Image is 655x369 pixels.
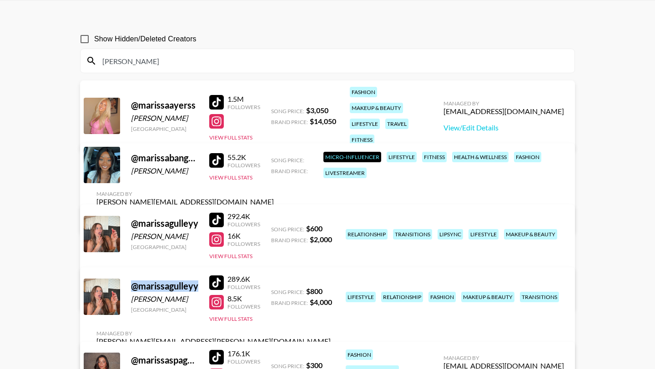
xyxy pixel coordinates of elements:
div: [PERSON_NAME] [131,294,198,304]
div: [PERSON_NAME][EMAIL_ADDRESS][DOMAIN_NAME] [96,197,274,206]
div: transitions [393,229,432,239]
span: Song Price: [271,157,304,164]
span: Brand Price: [271,168,308,175]
strong: $ 600 [306,224,322,233]
div: makeup & beauty [461,292,514,302]
span: Brand Price: [271,119,308,125]
div: @ marissabangura [131,152,198,164]
div: [PERSON_NAME] [131,114,198,123]
div: [PERSON_NAME] [131,166,198,175]
input: Search by User Name [97,54,569,68]
div: [GEOGRAPHIC_DATA] [131,306,198,313]
button: View Full Stats [209,315,252,322]
div: Followers [227,104,260,110]
div: @ marissaspagnoli [131,354,198,366]
div: Followers [227,162,260,169]
div: Micro-Influencer [323,152,381,162]
div: @ marissagulleyy [131,218,198,229]
span: Brand Price: [271,299,308,306]
a: View/Edit Details [443,123,564,132]
div: 55.2K [227,153,260,162]
div: fashion [346,349,373,360]
span: Song Price: [271,226,304,233]
div: Followers [227,303,260,310]
strong: $ 2,000 [310,235,332,244]
span: Song Price: [271,289,304,295]
div: @ marissagulleyy [131,280,198,292]
div: fitness [350,135,374,145]
div: Followers [227,358,260,365]
div: Followers [227,221,260,228]
div: fashion [428,292,456,302]
div: @ marissaayerss [131,100,198,111]
div: relationship [346,229,388,239]
div: Followers [227,240,260,247]
div: health & wellness [452,152,509,162]
div: transitions [520,292,559,302]
strong: $ 14,050 [310,117,336,125]
div: livestreamer [323,168,367,178]
div: 8.5K [227,294,260,303]
div: relationship [381,292,423,302]
div: makeup & beauty [350,103,403,113]
div: [PERSON_NAME] [131,232,198,241]
div: 289.6K [227,274,260,284]
div: Managed By [443,354,564,361]
div: Managed By [96,190,274,197]
div: lifestyle [350,119,380,129]
div: lifestyle [346,292,376,302]
div: fashion [514,152,541,162]
div: [EMAIL_ADDRESS][DOMAIN_NAME] [443,107,564,116]
div: [GEOGRAPHIC_DATA] [131,244,198,250]
div: 1.5M [227,95,260,104]
div: lifestyle [387,152,417,162]
button: View Full Stats [209,174,252,181]
div: fashion [350,87,377,97]
div: Followers [227,284,260,290]
div: makeup & beauty [504,229,557,239]
div: Managed By [96,330,331,337]
strong: $ 3,050 [306,106,328,115]
strong: $ 4,000 [310,298,332,306]
button: View Full Stats [209,134,252,141]
div: lifestyle [469,229,499,239]
span: Song Price: [271,108,304,115]
div: Managed By [443,100,564,107]
div: 292.4K [227,212,260,221]
span: Show Hidden/Deleted Creators [94,34,196,45]
div: lipsync [438,229,463,239]
strong: $ 800 [306,287,322,295]
div: 176.1K [227,349,260,358]
button: View Full Stats [209,253,252,259]
div: [GEOGRAPHIC_DATA] [131,125,198,132]
div: travel [385,119,408,129]
div: 16K [227,231,260,240]
span: Brand Price: [271,237,308,244]
div: [PERSON_NAME][EMAIL_ADDRESS][PERSON_NAME][DOMAIN_NAME] [96,337,331,346]
div: fitness [422,152,447,162]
